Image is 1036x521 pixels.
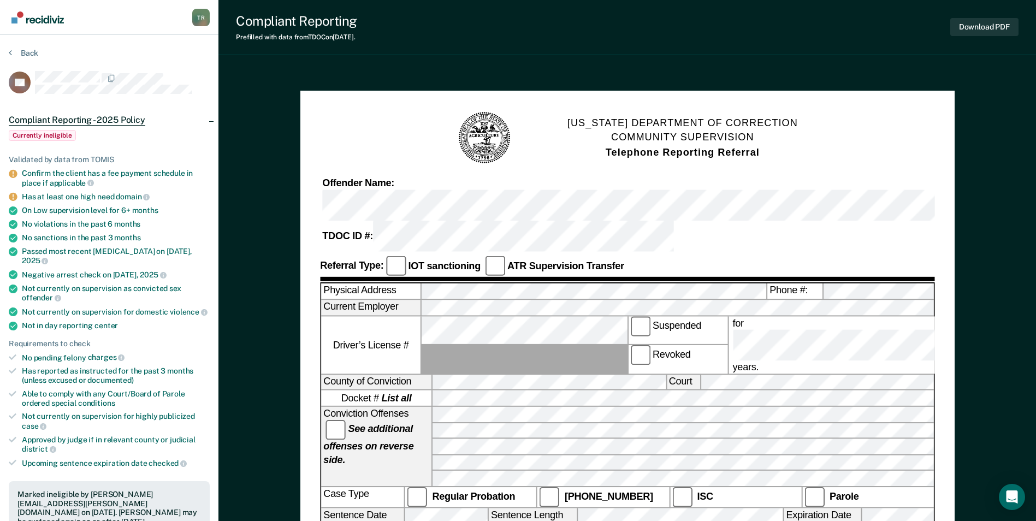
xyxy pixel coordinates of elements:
[322,231,373,242] strong: TDOC ID #:
[830,491,859,502] strong: Parole
[22,169,210,187] div: Confirm the client has a fee payment schedule in place if applicable
[22,458,210,468] div: Upcoming sentence expiration date
[9,130,76,141] span: Currently ineligible
[321,487,404,507] div: Case Type
[114,233,140,242] span: months
[22,422,46,430] span: case
[325,420,345,440] input: See additional offenses on reverse side.
[22,284,210,303] div: Not currently on supervision as convicted sex
[322,178,394,189] strong: Offender Name:
[22,366,210,385] div: Has reported as instructed for the past 3 months (unless excused or
[22,293,61,302] span: offender
[22,435,210,454] div: Approved by judge if in relevant county or judicial
[87,376,133,384] span: documented)
[88,353,125,362] span: charges
[732,329,1033,360] input: for years.
[22,307,210,317] div: Not currently on supervision for domestic
[22,233,210,242] div: No sanctions in the past 3
[507,260,624,271] strong: ATR Supervision Transfer
[149,459,187,467] span: checked
[697,491,713,502] strong: ISC
[9,48,38,58] button: Back
[22,192,210,202] div: Has at least one high need domain
[666,375,700,389] label: Court
[485,256,505,276] input: ATR Supervision Transfer
[320,260,383,271] strong: Referral Type:
[94,321,118,330] span: center
[22,256,48,265] span: 2025
[192,9,210,26] button: Profile dropdown button
[605,147,759,158] strong: Telephone Reporting Referral
[457,110,512,165] img: TN Seal
[22,321,210,330] div: Not in day reporting
[321,407,431,486] div: Conviction Offenses
[192,9,210,26] div: T R
[22,247,210,265] div: Passed most recent [MEDICAL_DATA] on [DATE],
[341,392,411,405] span: Docket #
[999,484,1025,510] div: Open Intercom Messenger
[140,270,166,279] span: 2025
[628,346,727,374] label: Revoked
[630,346,650,365] input: Revoked
[408,260,480,271] strong: IOT sanctioning
[407,487,427,507] input: Regular Probation
[11,11,64,23] img: Recidiviz
[630,316,650,336] input: Suspended
[323,424,413,465] strong: See additional offenses on reverse side.
[9,115,145,126] span: Compliant Reporting - 2025 Policy
[950,18,1019,36] button: Download PDF
[628,316,727,345] label: Suspended
[321,375,431,389] label: County of Conviction
[236,13,357,29] div: Compliant Reporting
[381,393,411,404] strong: List all
[22,412,210,430] div: Not currently on supervision for highly publicized
[22,353,210,363] div: No pending felony
[9,155,210,164] div: Validated by data from TOMIS
[432,491,515,502] strong: Regular Probation
[132,206,158,215] span: months
[22,270,210,280] div: Negative arrest check on [DATE],
[804,487,824,507] input: Parole
[567,116,798,161] h1: [US_STATE] DEPARTMENT OF CORRECTION COMMUNITY SUPERVISION
[672,487,691,507] input: ISC
[22,389,210,408] div: Able to comply with any Court/Board of Parole ordered special
[386,256,405,276] input: IOT sanctioning
[114,220,140,228] span: months
[9,339,210,348] div: Requirements to check
[78,399,115,407] span: conditions
[22,445,56,453] span: district
[730,316,1035,374] label: for years.
[22,220,210,229] div: No violations in the past 6
[170,307,208,316] span: violence
[540,487,559,507] input: [PHONE_NUMBER]
[321,316,421,374] label: Driver’s License #
[22,206,210,215] div: On Low supervision level for 6+
[767,284,822,299] label: Phone #:
[321,300,421,315] label: Current Employer
[321,284,421,299] label: Physical Address
[236,33,357,41] div: Prefilled with data from TDOC on [DATE] .
[565,491,653,502] strong: [PHONE_NUMBER]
